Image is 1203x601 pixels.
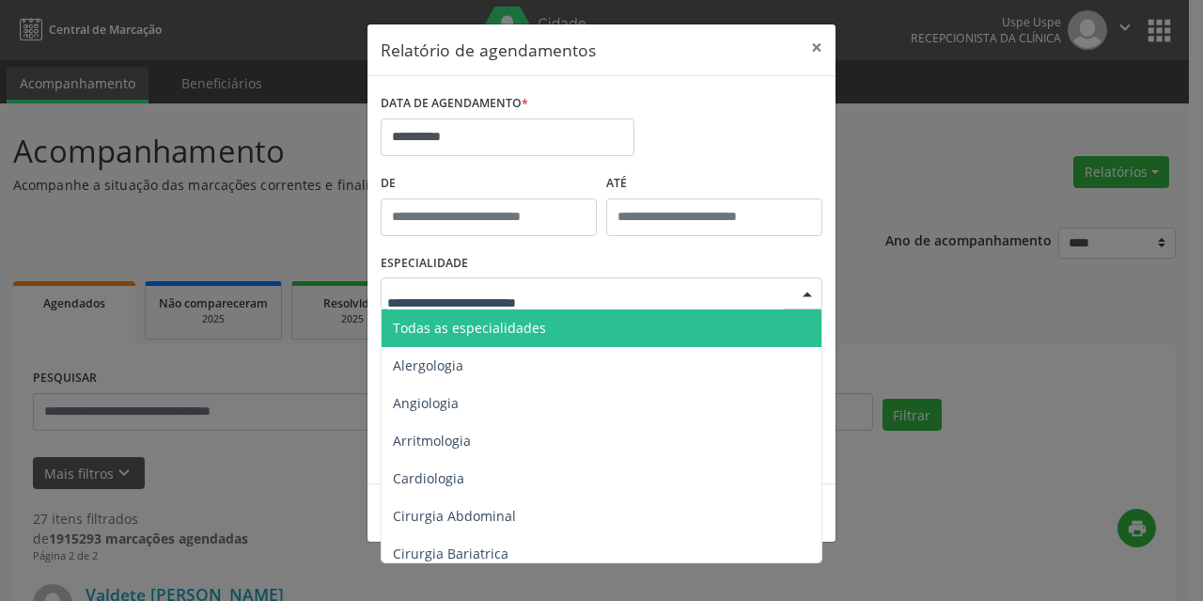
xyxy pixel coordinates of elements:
label: De [381,169,597,198]
label: DATA DE AGENDAMENTO [381,89,528,119]
span: Alergologia [393,356,463,374]
span: Cirurgia Abdominal [393,507,516,525]
span: Cirurgia Bariatrica [393,545,508,562]
h5: Relatório de agendamentos [381,38,596,62]
label: ATÉ [606,169,822,198]
span: Todas as especialidades [393,319,546,337]
button: Close [798,24,836,71]
span: Cardiologia [393,469,464,487]
span: Arritmologia [393,432,471,450]
span: Angiologia [393,394,459,412]
label: ESPECIALIDADE [381,249,468,278]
